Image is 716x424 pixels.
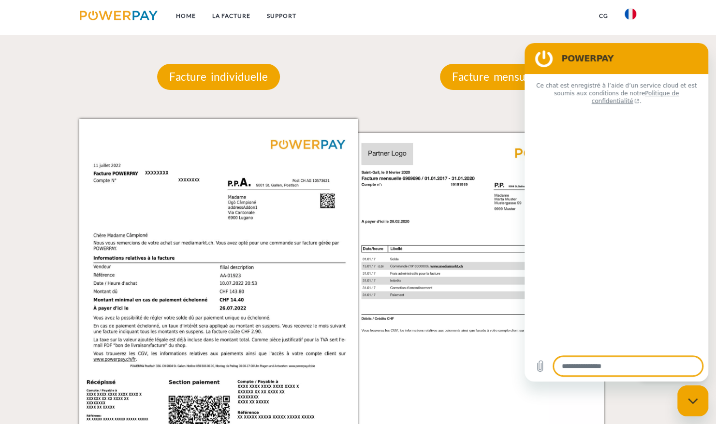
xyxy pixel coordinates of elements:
[80,11,158,20] img: logo-powerpay.svg
[259,7,305,25] a: Support
[677,385,708,416] iframe: Bouton de lancement de la fenêtre de messagerie, conversation en cours
[591,7,616,25] a: CG
[525,43,708,381] iframe: Fenêtre de messagerie
[204,7,259,25] a: LA FACTURE
[625,8,636,20] img: fr
[168,7,204,25] a: Home
[440,64,555,90] p: Facture mensuelle
[157,64,280,90] p: Facture individuelle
